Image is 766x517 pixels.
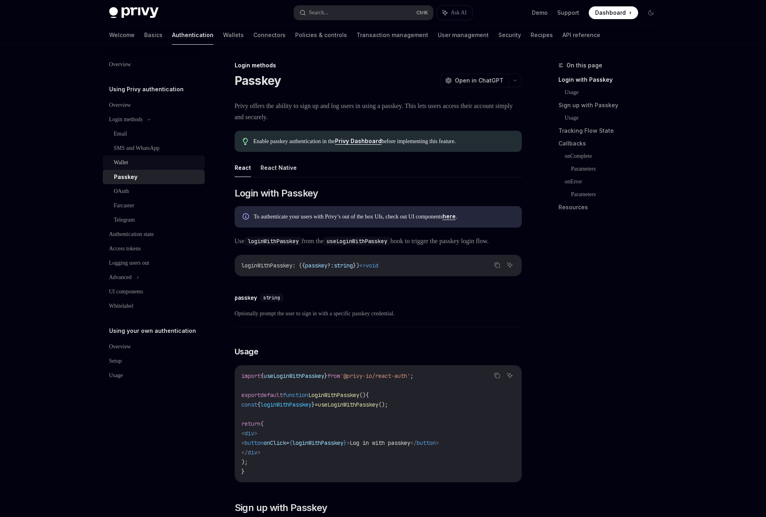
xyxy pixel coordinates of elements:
[263,295,280,301] span: string
[327,372,340,379] span: from
[436,439,439,446] span: >
[451,9,466,17] span: Ask AI
[241,372,261,379] span: import
[103,354,205,368] a: Setup
[103,285,205,299] a: UI components
[235,346,259,357] span: Usage
[455,77,503,85] span: Open in ChatGPT
[359,391,366,399] span: ()
[571,163,664,175] a: Parameters
[558,73,664,86] a: Login with Passkey
[565,175,664,188] a: onError
[109,26,135,45] a: Welcome
[261,158,297,177] button: React Native
[235,73,281,88] h1: Passkey
[645,6,657,19] button: Toggle dark mode
[562,26,600,45] a: API reference
[261,391,283,399] span: default
[366,262,378,269] span: void
[410,439,417,446] span: </
[353,262,359,269] span: })
[565,86,664,99] a: Usage
[492,370,502,381] button: Copy the contents from the code block
[294,6,433,20] button: Search...CtrlK
[261,420,264,427] span: (
[350,439,410,446] span: Log in with passkey
[235,61,522,69] div: Login methods
[235,187,318,200] span: Login with Passkey
[309,8,329,18] div: Search...
[558,124,664,137] a: Tracking Flow State
[335,138,382,145] a: Privy Dashboard
[241,439,245,446] span: <
[103,184,205,199] a: OAuth
[103,368,205,383] a: Usage
[558,137,664,150] a: Callbacks
[241,420,261,427] span: return
[109,85,184,94] h5: Using Privy authentication
[261,372,264,379] span: {
[241,391,261,399] span: export
[253,137,513,145] span: Enable passkey authentication in the before implementing this feature.
[565,112,664,124] a: Usage
[334,262,353,269] span: string
[109,342,131,352] div: Overview
[254,430,257,437] span: >
[257,449,261,456] span: >
[109,371,123,380] div: Usage
[103,141,205,155] a: SMS and WhatsApp
[571,188,664,201] a: Parameters
[103,213,205,227] a: Telegram
[283,391,308,399] span: function
[103,256,205,270] a: Logging users out
[558,201,664,214] a: Resources
[589,6,638,19] a: Dashboard
[286,439,289,446] span: =
[103,155,205,170] a: Wallet
[295,26,347,45] a: Policies & controls
[505,260,515,270] button: Ask AI
[257,401,261,408] span: {
[245,439,264,446] span: button
[324,372,327,379] span: }
[114,158,128,167] div: Wallet
[323,237,390,246] code: useLoginWithPasskey
[343,439,347,446] span: }
[172,26,214,45] a: Authentication
[315,401,318,408] span: =
[264,439,286,446] span: onClick
[440,74,508,87] button: Open in ChatGPT
[254,212,514,221] span: To authenticate your users with Privy’s out of the box UIs, check out UI components .
[103,170,205,184] a: Passkey
[109,287,143,297] div: UI components
[327,262,334,269] span: ?:
[109,7,159,18] img: dark logo
[223,26,244,45] a: Wallets
[235,501,327,514] span: Sign up with Passkey
[366,391,369,399] span: {
[235,294,257,302] div: passkey
[109,115,143,124] div: Login methods
[103,299,205,313] a: Whitelabel
[109,100,131,110] div: Overview
[357,26,428,45] a: Transaction management
[311,401,315,408] span: }
[109,356,122,366] div: Setup
[114,215,135,225] div: Telegram
[109,273,132,282] div: Advanced
[505,370,515,381] button: Ask AI
[245,237,302,246] code: loginWithPasskey
[289,439,292,446] span: {
[347,439,350,446] span: >
[235,100,522,123] span: Privy offers the ability to sign up and log users in using a passkey. This lets users access thei...
[340,372,410,379] span: '@privy-io/react-auth'
[144,26,163,45] a: Basics
[114,187,129,196] div: OAuth
[417,439,436,446] span: button
[557,9,579,17] a: Support
[531,26,553,45] a: Recipes
[109,326,196,336] h5: Using your own authentication
[103,340,205,354] a: Overview
[410,372,413,379] span: ;
[532,9,548,17] a: Demo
